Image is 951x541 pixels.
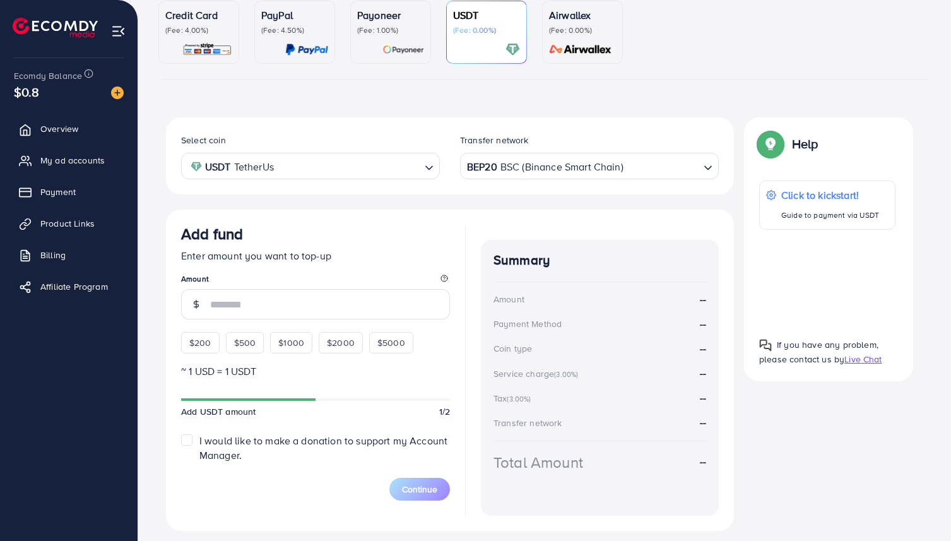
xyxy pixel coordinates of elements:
div: Service charge [493,367,582,380]
span: Continue [402,483,437,496]
input: Search for option [625,157,699,176]
p: (Fee: 1.00%) [357,25,424,35]
span: Billing [40,249,66,261]
span: TetherUs [234,158,274,176]
p: PayPal [261,8,328,23]
span: $1000 [278,336,304,349]
p: Click to kickstart! [781,187,879,203]
strong: -- [700,415,706,429]
p: (Fee: 4.50%) [261,25,328,35]
strong: -- [700,366,706,380]
span: Ecomdy Balance [14,69,82,82]
a: Billing [9,242,128,268]
p: Airwallex [549,8,616,23]
span: My ad accounts [40,154,105,167]
strong: -- [700,455,706,469]
p: USDT [453,8,520,23]
div: Payment Method [493,318,562,330]
img: menu [111,24,126,39]
span: $200 [189,336,211,349]
a: My ad accounts [9,148,128,173]
a: Payment [9,179,128,205]
span: Affiliate Program [40,280,108,293]
div: Tax [493,392,535,405]
div: Transfer network [493,417,562,429]
span: Add USDT amount [181,405,256,418]
div: Coin type [493,342,532,355]
a: Overview [9,116,128,141]
input: Search for option [278,157,420,176]
div: Search for option [460,153,719,179]
a: Product Links [9,211,128,236]
img: coin [191,161,202,172]
div: Search for option [181,153,440,179]
img: Popup guide [759,339,772,352]
span: BSC (Binance Smart Chain) [500,158,623,176]
span: 1/2 [439,405,450,418]
p: Enter amount you want to top-up [181,248,450,263]
p: (Fee: 0.00%) [549,25,616,35]
img: logo [13,18,98,37]
small: (3.00%) [507,394,531,404]
p: Help [792,136,818,152]
span: Overview [40,122,78,135]
span: $500 [234,336,256,349]
span: $0.8 [14,83,40,101]
span: I would like to make a donation to support my Account Manager. [199,434,447,462]
img: Popup guide [759,133,782,155]
p: Guide to payment via USDT [781,208,879,223]
button: Continue [389,478,450,501]
a: Affiliate Program [9,274,128,299]
p: ~ 1 USD = 1 USDT [181,364,450,379]
span: Product Links [40,217,95,230]
p: (Fee: 4.00%) [165,25,232,35]
img: card [285,42,328,57]
iframe: Chat [897,484,942,532]
div: Amount [493,293,524,306]
legend: Amount [181,273,450,289]
div: Total Amount [493,451,583,473]
strong: -- [700,317,706,331]
label: Transfer network [460,134,529,146]
img: card [182,42,232,57]
small: (3.00%) [554,369,578,379]
label: Select coin [181,134,226,146]
strong: BEP20 [467,158,497,176]
span: Live Chat [844,353,882,366]
img: card [382,42,424,57]
span: $2000 [327,336,355,349]
span: $5000 [377,336,405,349]
img: card [545,42,616,57]
p: (Fee: 0.00%) [453,25,520,35]
h3: Add fund [181,225,243,243]
img: image [111,86,124,99]
strong: -- [700,391,706,405]
p: Credit Card [165,8,232,23]
img: card [505,42,520,57]
strong: -- [700,292,706,307]
strong: USDT [205,158,231,176]
p: Payoneer [357,8,424,23]
span: Payment [40,186,76,198]
h4: Summary [493,253,706,268]
span: If you have any problem, please contact us by [759,338,878,366]
strong: -- [700,342,706,356]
